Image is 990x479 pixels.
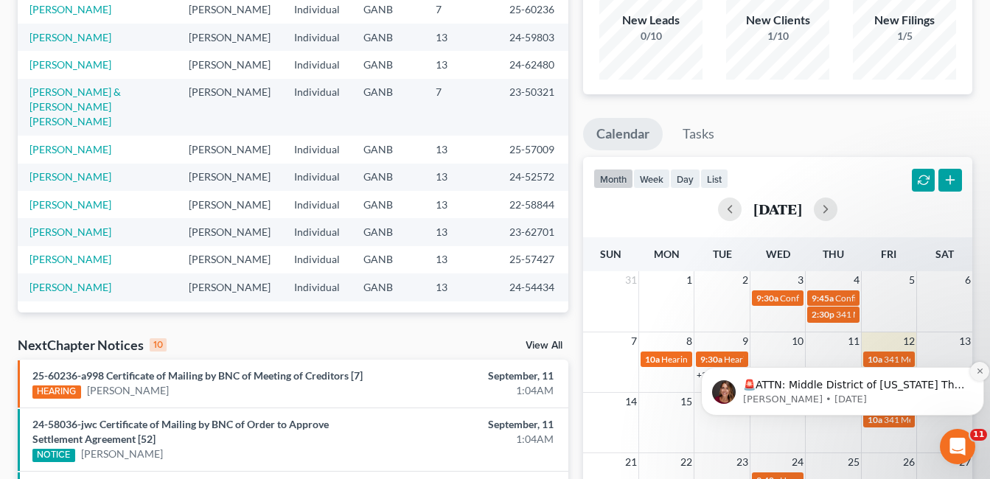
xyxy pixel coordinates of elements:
td: 13 [424,218,498,245]
span: 11 [846,332,861,350]
span: 14 [624,393,638,410]
td: 13 [424,164,498,191]
td: 24-54434 [498,273,568,301]
td: [PERSON_NAME] [177,273,282,301]
td: 7 [424,79,498,136]
td: Individual [282,218,352,245]
span: 7 [630,332,638,350]
span: Fri [881,248,896,260]
a: [PERSON_NAME] [29,198,111,211]
span: 2 [741,271,750,289]
span: 11 [970,429,987,441]
div: NOTICE [32,449,75,462]
div: September, 11 [390,368,554,383]
span: Mon [654,248,680,260]
div: 1:04AM [390,383,554,398]
td: 24-52572 [498,164,568,191]
div: New Filings [853,12,956,29]
td: GANB [352,273,424,301]
span: 10 [790,332,805,350]
a: 24-58036-jwc Certificate of Mailing by BNC of Order to Approve Settlement Agreement [52] [32,418,329,445]
a: [PERSON_NAME] & [PERSON_NAME] [PERSON_NAME] [29,85,121,127]
span: Wed [766,248,790,260]
span: 13 [958,332,972,350]
span: Sat [935,248,954,260]
td: 13 [424,136,498,163]
iframe: Intercom notifications message [695,336,990,439]
a: [PERSON_NAME] [29,3,111,15]
td: 25-57427 [498,246,568,273]
span: 23 [735,453,750,471]
td: 13 [424,191,498,218]
td: Individual [282,191,352,218]
td: GANB [352,246,424,273]
a: View All [526,340,562,351]
a: [PERSON_NAME] [87,383,169,398]
td: Individual [282,136,352,163]
span: 1 [685,271,694,289]
div: HEARING [32,385,81,399]
span: 9:45a [812,293,834,304]
span: 341 Meeting for [PERSON_NAME] [836,309,969,320]
span: 9 [741,332,750,350]
a: Calendar [583,118,663,150]
td: [PERSON_NAME] [177,246,282,273]
span: 9:30a [756,293,778,304]
span: 12 [902,332,916,350]
div: 1:04AM [390,432,554,447]
div: NextChapter Notices [18,336,167,354]
td: [PERSON_NAME] [177,191,282,218]
button: month [593,169,633,189]
div: 0/10 [599,29,703,43]
td: [PERSON_NAME] [177,79,282,136]
td: [PERSON_NAME] [177,51,282,78]
span: 4 [852,271,861,289]
button: day [670,169,700,189]
a: [PERSON_NAME] [29,281,111,293]
span: 10a [645,354,660,365]
span: 21 [624,453,638,471]
a: [PERSON_NAME] [29,225,111,238]
td: GANB [352,51,424,78]
span: 8 [685,332,694,350]
td: 24-62480 [498,51,568,78]
td: 13 [424,51,498,78]
span: Thu [823,248,844,260]
td: 25-57009 [498,136,568,163]
span: 6 [963,271,972,289]
a: 25-60236-a998 Certificate of Mailing by BNC of Meeting of Creditors [7] [32,369,363,382]
span: Sun [600,248,621,260]
td: GANB [352,24,424,51]
div: New Leads [599,12,703,29]
span: Hearing for [PERSON_NAME] [661,354,776,365]
td: 23-50321 [498,79,568,136]
td: [PERSON_NAME] [177,24,282,51]
div: September, 11 [390,417,554,432]
iframe: Intercom live chat [940,429,975,464]
td: 22-58844 [498,191,568,218]
td: 13 [424,24,498,51]
td: Individual [282,24,352,51]
span: Tue [713,248,732,260]
td: Individual [282,246,352,273]
div: 1/10 [726,29,829,43]
a: Tasks [669,118,728,150]
a: [PERSON_NAME] [29,170,111,183]
td: [PERSON_NAME] [177,218,282,245]
div: 10 [150,338,167,352]
td: Individual [282,79,352,136]
td: Individual [282,164,352,191]
div: 1/5 [853,29,956,43]
td: 13 [424,273,498,301]
span: 15 [679,393,694,410]
span: 26 [902,453,916,471]
span: 22 [679,453,694,471]
td: GANB [352,136,424,163]
td: Individual [282,51,352,78]
button: week [633,169,670,189]
td: GANB [352,191,424,218]
a: [PERSON_NAME] [29,58,111,71]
